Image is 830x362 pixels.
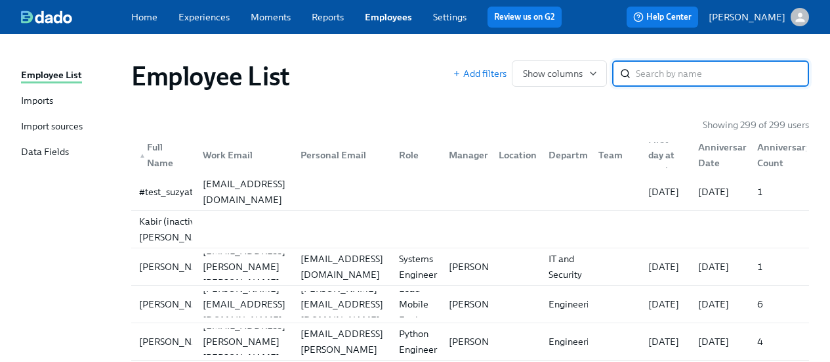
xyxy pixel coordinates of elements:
div: Anniversary Date [693,139,757,171]
span: Help Center [633,11,692,24]
div: Engineering [543,296,605,312]
div: [DATE] [693,184,747,200]
div: [DATE] [643,334,688,350]
div: 1 [752,259,806,275]
div: Kabir (inactive) [PERSON_NAME] [134,214,221,245]
a: Reports [312,11,344,23]
div: 6 [752,296,806,312]
a: Employees [365,11,412,23]
div: [DATE] [693,259,747,275]
a: Moments [251,11,291,23]
div: [DATE] [643,296,688,312]
div: Lead Mobile Engineer [394,281,442,328]
div: IT and Security [543,251,588,283]
a: [PERSON_NAME][PERSON_NAME][EMAIL_ADDRESS][PERSON_NAME][PERSON_NAME][DOMAIN_NAME][PERSON_NAME][EMA... [131,323,809,361]
div: Kabir (inactive) [PERSON_NAME] [131,211,809,248]
div: [PERSON_NAME] [134,259,221,275]
a: Imports [21,94,121,109]
div: [PERSON_NAME][EMAIL_ADDRESS][PERSON_NAME][PERSON_NAME][DOMAIN_NAME] [197,227,291,306]
a: [PERSON_NAME][PERSON_NAME][EMAIL_ADDRESS][PERSON_NAME][PERSON_NAME][DOMAIN_NAME][EMAIL_ADDRESS][D... [131,248,809,286]
p: [PERSON_NAME] [449,298,526,311]
a: Import sources [21,120,121,135]
div: [PERSON_NAME][EMAIL_ADDRESS][DOMAIN_NAME] [295,281,388,328]
h1: Employee List [131,60,290,92]
div: Personal Email [290,142,388,168]
button: [PERSON_NAME] [709,8,809,26]
div: Employee List [21,68,82,83]
button: Help Center [627,7,698,28]
div: [PERSON_NAME] [134,334,221,350]
div: Engineering [543,334,605,350]
button: Show columns [512,60,607,87]
div: Anniversary Count [752,139,816,171]
input: Search by name [636,60,809,87]
a: Employee List [21,68,121,83]
div: [EMAIL_ADDRESS][DOMAIN_NAME] [197,176,291,208]
div: [DATE] [643,259,688,275]
div: Data Fields [21,145,69,160]
p: Showing 299 of 299 users [703,118,809,131]
div: [PERSON_NAME][EMAIL_ADDRESS][DOMAIN_NAME] [197,281,291,328]
div: First day at work [643,131,688,179]
a: #test_suzyathome_dado[EMAIL_ADDRESS][DOMAIN_NAME][DATE][DATE]1 [131,173,809,211]
div: Manager [444,147,493,163]
div: Systems Engineer [394,251,442,283]
a: [PERSON_NAME][PERSON_NAME][EMAIL_ADDRESS][DOMAIN_NAME][PERSON_NAME][EMAIL_ADDRESS][DOMAIN_NAME]Le... [131,286,809,323]
div: Role [388,142,438,168]
button: Review us on G2 [488,7,562,28]
p: [PERSON_NAME] [449,335,526,348]
div: #test_suzyathome_dado[EMAIL_ADDRESS][DOMAIN_NAME][DATE][DATE]1 [131,173,809,210]
p: [PERSON_NAME] [449,260,526,273]
div: #test_suzyathome_dado [134,184,249,200]
a: Kabir (inactive) [PERSON_NAME] [131,211,809,248]
div: 1 [752,184,806,200]
div: Import sources [21,120,83,135]
div: [PERSON_NAME][PERSON_NAME][EMAIL_ADDRESS][DOMAIN_NAME][PERSON_NAME][EMAIL_ADDRESS][DOMAIN_NAME]Le... [131,286,809,323]
a: dado [21,11,131,24]
div: Department [543,147,608,163]
div: Full Name [134,139,192,171]
div: [DATE] [693,296,747,312]
div: ▲Full Name [134,142,192,168]
div: [DATE] [643,184,688,200]
button: Add filters [453,67,507,80]
div: Work Email [197,147,291,163]
div: Imports [21,94,53,109]
div: Python Engineer [394,326,442,357]
img: dado [21,11,72,24]
div: Anniversary Date [688,142,747,168]
div: Location [488,142,538,168]
p: [PERSON_NAME] [709,11,785,24]
div: Location [493,147,542,163]
a: Experiences [178,11,230,23]
div: Anniversary Count [747,142,806,168]
a: Data Fields [21,145,121,160]
div: Personal Email [295,147,388,163]
div: Department [538,142,588,168]
div: Team [593,147,638,163]
div: [DATE] [693,334,747,350]
div: Manager [438,142,488,168]
div: Work Email [192,142,291,168]
div: Role [394,147,438,163]
span: ▲ [139,152,146,159]
div: 4 [752,334,806,350]
div: [EMAIL_ADDRESS][DOMAIN_NAME] [295,251,388,283]
a: Settings [433,11,467,23]
div: [PERSON_NAME] [134,296,221,312]
div: Team [588,142,638,168]
a: Review us on G2 [494,11,555,24]
div: First day at work [638,142,688,168]
a: Home [131,11,157,23]
span: Show columns [523,67,596,80]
